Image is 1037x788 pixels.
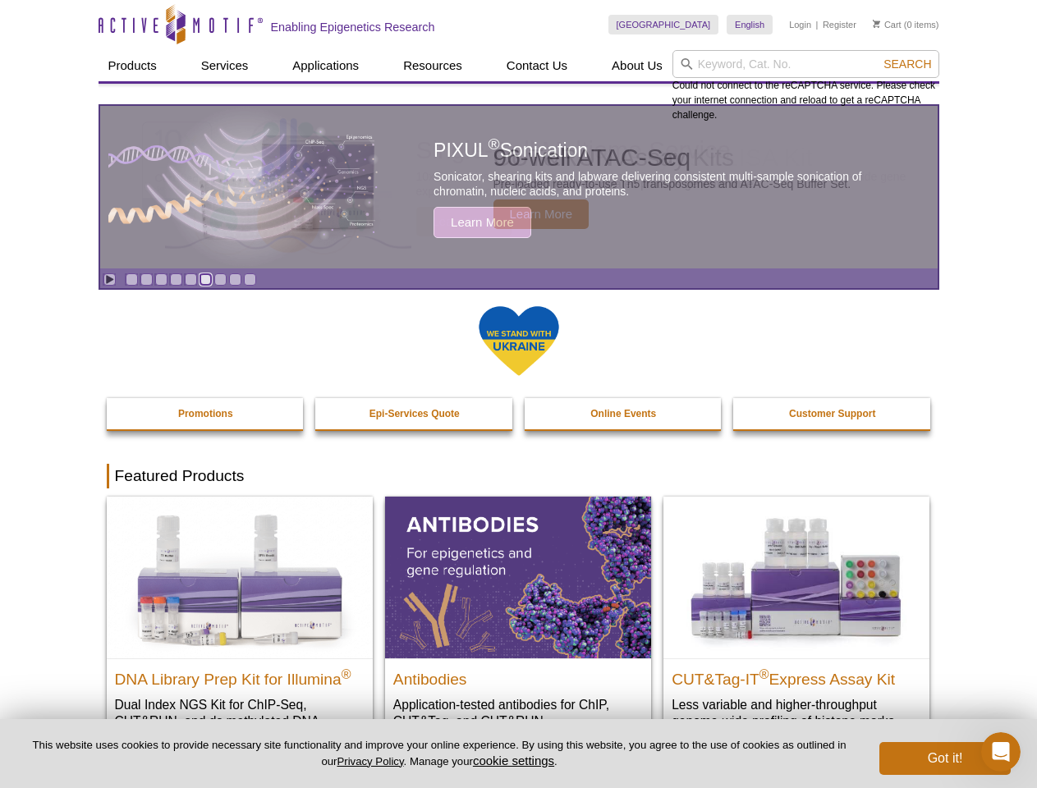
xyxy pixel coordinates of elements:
a: Go to slide 4 [170,273,182,286]
button: Search [879,57,936,71]
a: Login [789,19,811,30]
a: Go to slide 5 [185,273,197,286]
a: Go to slide 8 [229,273,241,286]
strong: Promotions [178,408,233,419]
p: This website uses cookies to provide necessary site functionality and improve your online experie... [26,738,852,769]
a: Privacy Policy [337,755,403,767]
img: Your Cart [873,20,880,28]
article: PIXUL Sonication [100,106,938,268]
span: Search [883,57,931,71]
sup: ® [489,136,500,153]
a: Contact Us [497,50,577,81]
a: Go to slide 7 [214,273,227,286]
li: | [816,15,819,34]
h2: Enabling Epigenetics Research [271,20,435,34]
a: All Antibodies Antibodies Application-tested antibodies for ChIP, CUT&Tag, and CUT&RUN. [385,497,651,745]
a: Products [99,50,167,81]
a: Go to slide 1 [126,273,138,286]
p: Sonicator, shearing kits and labware delivering consistent multi-sample sonication of chromatin, ... [434,169,900,199]
button: Got it! [879,742,1011,775]
a: Services [191,50,259,81]
h2: Antibodies [393,663,643,688]
sup: ® [342,667,351,680]
span: Learn More [434,207,531,238]
strong: Online Events [590,408,656,419]
li: (0 items) [873,15,939,34]
img: All Antibodies [385,497,651,657]
a: Customer Support [733,398,932,429]
iframe: Intercom live chat [981,732,1021,772]
a: DNA Library Prep Kit for Illumina DNA Library Prep Kit for Illumina® Dual Index NGS Kit for ChIP-... [107,497,373,762]
sup: ® [759,667,769,680]
a: PIXUL sonication PIXUL®Sonication Sonicator, shearing kits and labware delivering consistent mult... [100,106,938,268]
a: CUT&Tag-IT® Express Assay Kit CUT&Tag-IT®Express Assay Kit Less variable and higher-throughput ge... [663,497,929,745]
a: English [727,15,773,34]
a: Go to slide 9 [244,273,256,286]
input: Keyword, Cat. No. [672,50,939,78]
a: Resources [393,50,472,81]
a: [GEOGRAPHIC_DATA] [608,15,719,34]
a: Register [823,19,856,30]
button: cookie settings [473,754,554,767]
a: Promotions [107,398,305,429]
strong: Epi-Services Quote [369,408,460,419]
span: PIXUL Sonication [434,140,588,161]
img: PIXUL sonication [108,105,379,269]
h2: DNA Library Prep Kit for Illumina [115,663,365,688]
a: Toggle autoplay [103,273,116,286]
p: Dual Index NGS Kit for ChIP-Seq, CUT&RUN, and ds methylated DNA assays. [115,696,365,746]
img: CUT&Tag-IT® Express Assay Kit [663,497,929,657]
a: Online Events [525,398,723,429]
img: We Stand With Ukraine [478,305,560,378]
img: DNA Library Prep Kit for Illumina [107,497,373,657]
a: Go to slide 2 [140,273,153,286]
div: Could not connect to the reCAPTCHA service. Please check your internet connection and reload to g... [672,50,939,122]
h2: CUT&Tag-IT Express Assay Kit [672,663,921,688]
a: Go to slide 3 [155,273,167,286]
h2: Featured Products [107,464,931,488]
strong: Customer Support [789,408,875,419]
a: About Us [602,50,672,81]
p: Less variable and higher-throughput genome-wide profiling of histone marks​. [672,696,921,730]
a: Applications [282,50,369,81]
a: Epi-Services Quote [315,398,514,429]
p: Application-tested antibodies for ChIP, CUT&Tag, and CUT&RUN. [393,696,643,730]
a: Go to slide 6 [200,273,212,286]
a: Cart [873,19,902,30]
